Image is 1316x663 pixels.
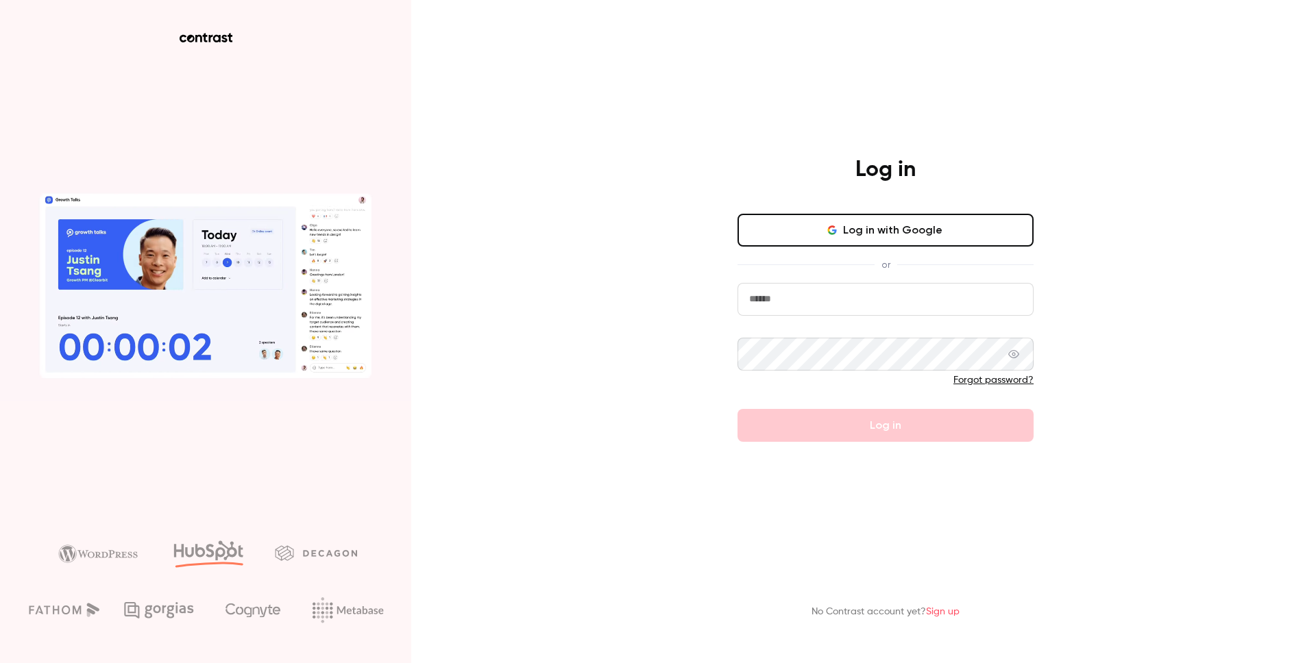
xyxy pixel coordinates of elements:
[812,605,960,619] p: No Contrast account yet?
[875,258,897,272] span: or
[738,214,1034,247] button: Log in with Google
[275,545,357,560] img: decagon
[926,607,960,616] a: Sign up
[855,156,916,184] h4: Log in
[953,375,1034,385] a: Forgot password?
